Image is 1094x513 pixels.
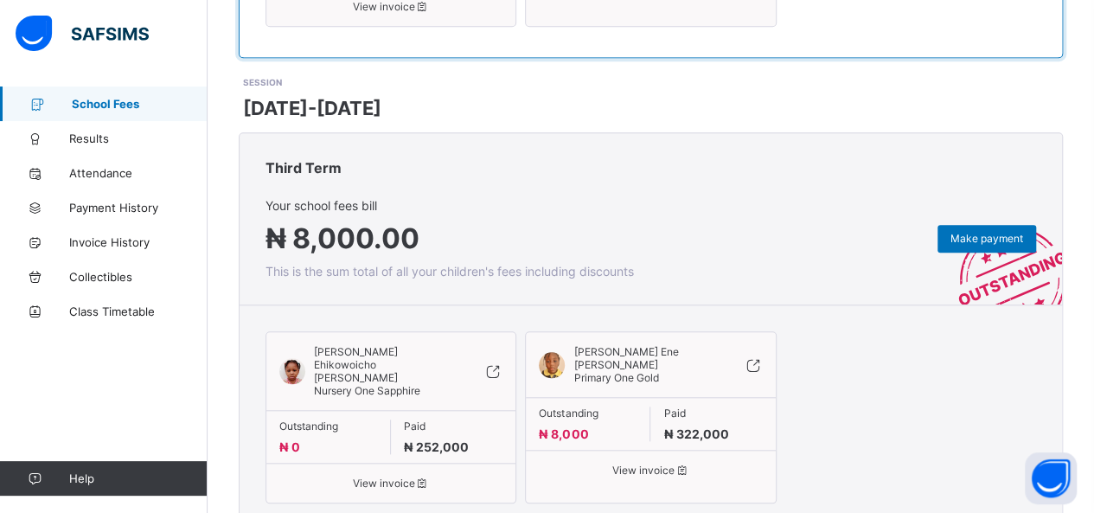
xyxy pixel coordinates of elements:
img: safsims [16,16,149,52]
span: Paid [663,407,762,420]
span: ₦ 322,000 [663,426,728,441]
span: This is the sum total of all your children's fees including discounts [266,264,634,279]
span: ₦ 8,000 [539,426,588,441]
span: Invoice History [69,235,208,249]
span: Outstanding [539,407,637,420]
button: Open asap [1025,452,1077,504]
span: Make payment [950,232,1023,245]
span: [PERSON_NAME] Ene [PERSON_NAME] [573,345,718,371]
span: ₦ 0 [279,439,300,454]
span: Paid [404,420,502,433]
span: Class Timetable [69,305,208,318]
img: outstanding-stamp.3c148f88c3ebafa6da95868fa43343a1.svg [937,206,1062,305]
span: Attendance [69,166,208,180]
span: Help [69,471,207,485]
span: ₦ 252,000 [404,439,469,454]
span: Your school fees bill [266,198,634,213]
span: Nursery One Sapphire [314,384,420,397]
span: Third Term [266,159,342,176]
span: Primary One Gold [573,371,658,384]
span: Outstanding [279,420,377,433]
span: ₦ 8,000.00 [266,221,419,255]
span: Payment History [69,201,208,215]
span: View invoice [279,477,502,490]
span: SESSION [243,77,282,87]
span: Results [69,131,208,145]
span: [PERSON_NAME] Ehikowoicho [PERSON_NAME] [314,345,458,384]
span: View invoice [539,464,762,477]
span: Collectibles [69,270,208,284]
span: [DATE]-[DATE] [243,97,381,119]
span: School Fees [72,97,208,111]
